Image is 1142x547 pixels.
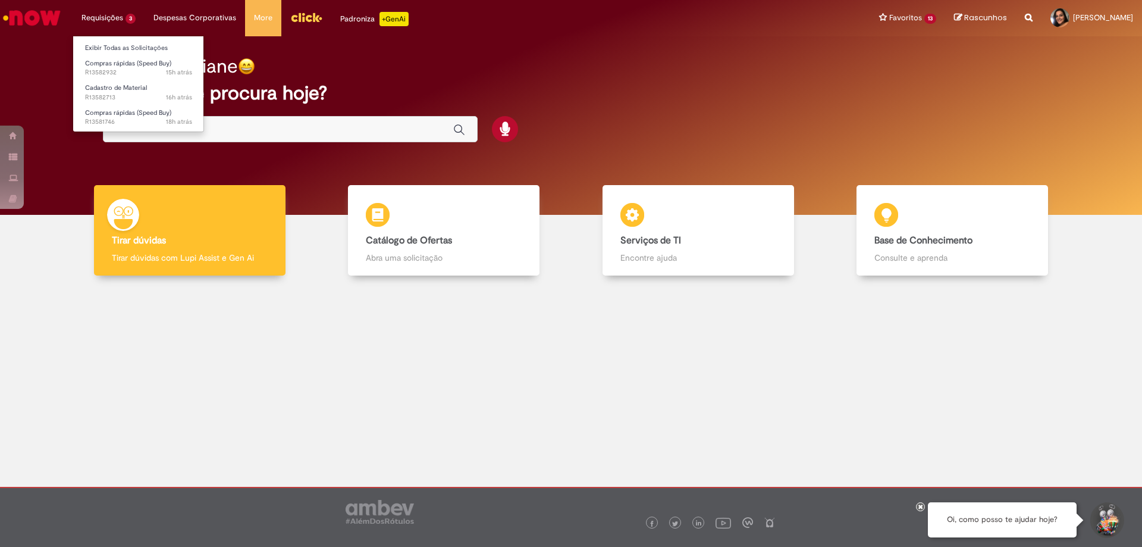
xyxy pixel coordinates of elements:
[1088,502,1124,538] button: Iniciar Conversa de Suporte
[924,14,936,24] span: 13
[254,12,272,24] span: More
[103,83,1040,104] h2: O que você procura hoje?
[112,252,268,264] p: Tirar dúvidas com Lupi Assist e Gen Ai
[112,235,166,246] b: Tirar dúvidas
[874,252,1030,264] p: Consulte e aprenda
[928,502,1077,537] div: Oi, como posso te ajudar hoje?
[620,252,776,264] p: Encontre ajuda
[696,520,702,527] img: logo_footer_linkedin.png
[649,521,655,527] img: logo_footer_facebook.png
[889,12,922,24] span: Favoritos
[1073,12,1133,23] span: [PERSON_NAME]
[85,117,192,127] span: R13581746
[571,185,826,276] a: Serviços de TI Encontre ajuda
[85,59,171,68] span: Compras rápidas (Speed Buy)
[166,68,192,77] time: 30/09/2025 16:42:30
[81,12,123,24] span: Requisições
[166,117,192,126] span: 18h atrás
[1,6,62,30] img: ServiceNow
[62,185,317,276] a: Tirar dúvidas Tirar dúvidas com Lupi Assist e Gen Ai
[826,185,1080,276] a: Base de Conhecimento Consulte e aprenda
[85,68,192,77] span: R13582932
[716,515,731,530] img: logo_footer_youtube.png
[166,68,192,77] span: 15h atrás
[620,235,681,246] b: Serviços de TI
[85,108,171,117] span: Compras rápidas (Speed Buy)
[166,117,192,126] time: 30/09/2025 14:11:50
[166,93,192,102] span: 16h atrás
[346,500,414,524] img: logo_footer_ambev_rotulo_gray.png
[166,93,192,102] time: 30/09/2025 16:15:33
[85,83,147,92] span: Cadastro de Material
[290,8,322,26] img: click_logo_yellow_360x200.png
[379,12,409,26] p: +GenAi
[73,57,204,79] a: Aberto R13582932 : Compras rápidas (Speed Buy)
[73,107,204,129] a: Aberto R13581746 : Compras rápidas (Speed Buy)
[126,14,136,24] span: 3
[874,235,972,246] b: Base de Conhecimento
[73,36,204,132] ul: Requisições
[238,58,255,75] img: happy-face.png
[153,12,236,24] span: Despesas Corporativas
[366,235,452,246] b: Catálogo de Ofertas
[85,93,192,102] span: R13582713
[964,12,1007,23] span: Rascunhos
[317,185,572,276] a: Catálogo de Ofertas Abra uma solicitação
[672,521,678,527] img: logo_footer_twitter.png
[764,517,775,528] img: logo_footer_naosei.png
[742,517,753,528] img: logo_footer_workplace.png
[954,12,1007,24] a: Rascunhos
[366,252,522,264] p: Abra uma solicitação
[73,42,204,55] a: Exibir Todas as Solicitações
[73,82,204,104] a: Aberto R13582713 : Cadastro de Material
[340,12,409,26] div: Padroniza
